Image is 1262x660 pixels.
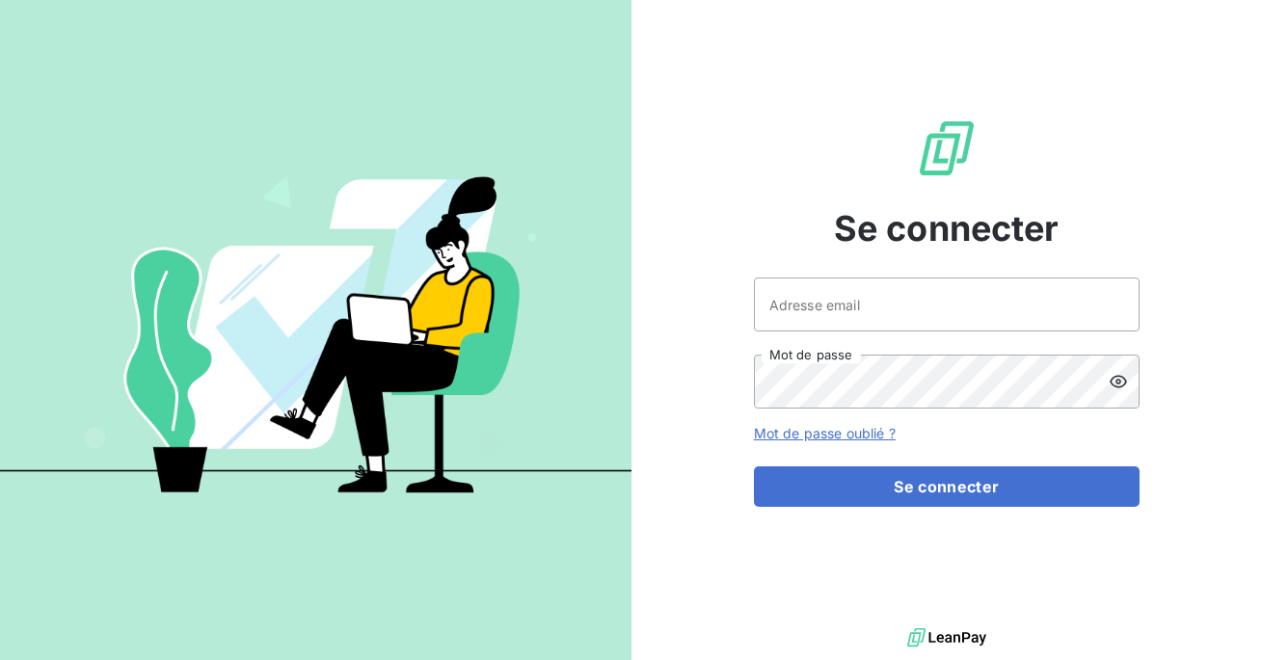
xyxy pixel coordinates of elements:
[916,118,978,179] img: Logo LeanPay
[907,623,986,652] img: logo
[834,202,1060,254] span: Se connecter
[754,425,896,441] a: Mot de passe oublié ?
[754,466,1140,507] button: Se connecter
[754,277,1140,331] input: placeholder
